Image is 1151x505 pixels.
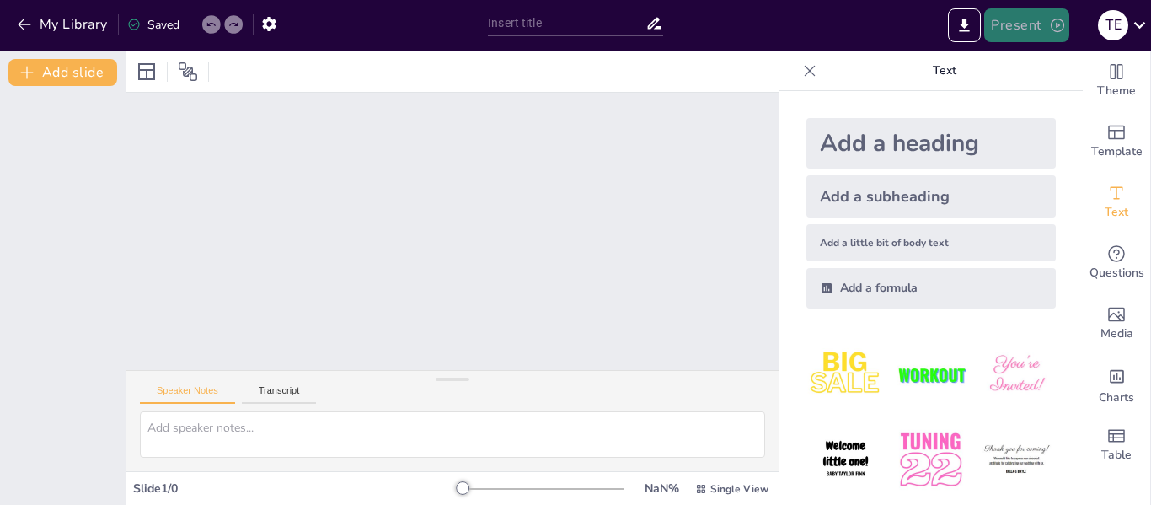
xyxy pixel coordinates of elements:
[806,268,1056,309] div: Add a formula
[641,481,682,497] div: NaN %
[806,421,885,499] img: 4.jpeg
[823,51,1066,91] p: Text
[1098,8,1128,42] button: T E
[133,58,160,85] div: Layout
[488,11,645,35] input: Insert title
[806,224,1056,261] div: Add a little bit of body text
[806,118,1056,169] div: Add a heading
[710,482,768,496] span: Single View
[977,336,1056,414] img: 3.jpeg
[1083,111,1150,172] div: Add ready made slides
[1105,203,1128,222] span: Text
[1083,233,1150,293] div: Get real-time input from your audience
[1098,10,1128,40] div: T E
[1099,389,1134,407] span: Charts
[13,11,115,38] button: My Library
[178,62,198,82] span: Position
[806,336,885,414] img: 1.jpeg
[891,421,970,499] img: 5.jpeg
[133,481,463,497] div: Slide 1 / 0
[1101,446,1132,465] span: Table
[140,385,235,404] button: Speaker Notes
[806,175,1056,218] div: Add a subheading
[891,336,970,414] img: 2.jpeg
[1089,264,1144,282] span: Questions
[1083,415,1150,475] div: Add a table
[1083,354,1150,415] div: Add charts and graphs
[1100,325,1133,343] span: Media
[984,8,1068,42] button: Present
[977,421,1056,499] img: 6.jpeg
[1097,82,1136,100] span: Theme
[1083,172,1150,233] div: Add text boxes
[1083,51,1150,111] div: Change the overall theme
[1091,142,1143,161] span: Template
[948,8,981,42] button: Export to PowerPoint
[1083,293,1150,354] div: Add images, graphics, shapes or video
[8,59,117,86] button: Add slide
[127,17,179,33] div: Saved
[242,385,317,404] button: Transcript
